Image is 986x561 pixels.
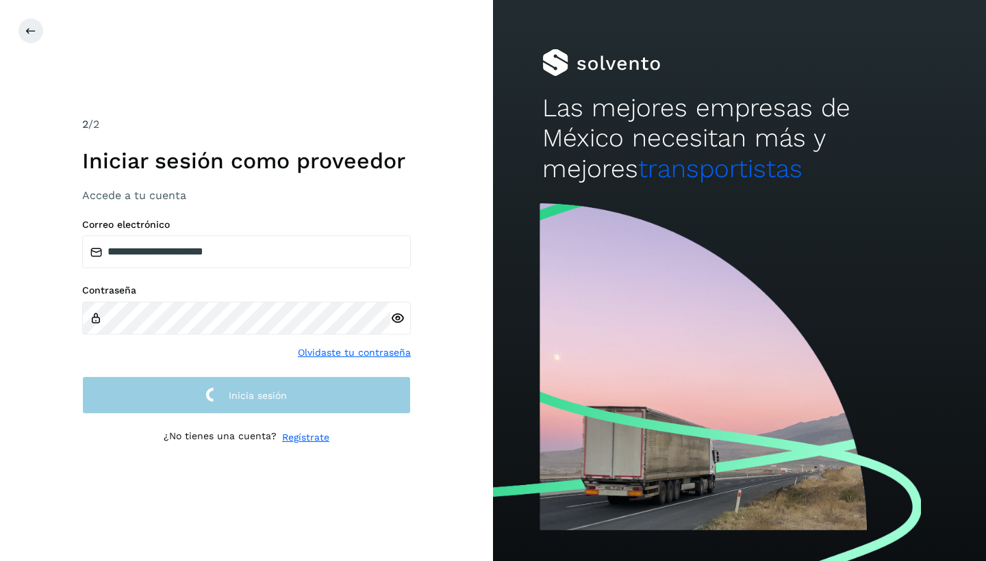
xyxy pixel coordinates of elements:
[82,189,411,202] h3: Accede a tu cuenta
[638,154,802,183] span: transportistas
[82,116,411,133] div: /2
[298,345,411,360] a: Olvidaste tu contraseña
[542,93,937,184] h2: Las mejores empresas de México necesitan más y mejores
[82,285,411,296] label: Contraseña
[82,148,411,174] h1: Iniciar sesión como proveedor
[82,118,88,131] span: 2
[82,376,411,414] button: Inicia sesión
[282,430,329,445] a: Regístrate
[164,430,277,445] p: ¿No tienes una cuenta?
[82,219,411,231] label: Correo electrónico
[229,391,287,400] span: Inicia sesión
